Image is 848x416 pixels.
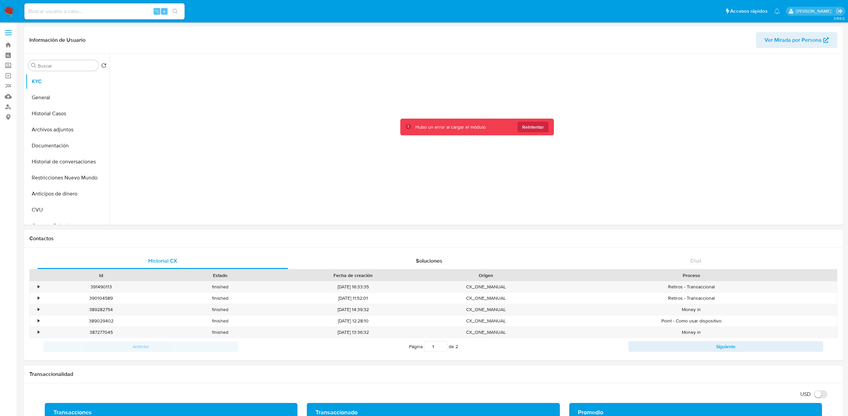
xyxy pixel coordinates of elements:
[756,32,837,48] button: Ver Mirada por Persona
[26,218,109,234] button: Cruces y Relaciones
[38,318,39,324] div: •
[38,329,39,335] div: •
[796,8,834,14] p: jessica.fukman@mercadolibre.com
[774,8,780,14] a: Notificaciones
[26,74,109,90] button: KYC
[426,327,546,338] div: CX_ONE_MANUAL
[41,281,161,292] div: 391490113
[161,304,280,315] div: finished
[38,306,39,313] div: •
[41,304,161,315] div: 389282754
[765,32,822,48] span: Ver Mirada por Persona
[280,281,426,292] div: [DATE] 16:33:35
[154,8,159,14] span: ⌥
[546,304,837,315] div: Money in
[46,272,156,279] div: Id
[161,293,280,304] div: finished
[163,8,165,14] span: s
[31,63,36,68] button: Buscar
[426,293,546,304] div: CX_ONE_MANUAL
[280,315,426,326] div: [DATE] 12:28:10
[550,272,832,279] div: Proceso
[415,124,486,130] div: Hubo un error al cargar el módulo
[26,138,109,154] button: Documentación
[26,122,109,138] button: Archivos adjuntos
[284,272,422,279] div: Fecha de creación
[148,257,177,265] span: Historial CX
[431,272,541,279] div: Origen
[29,37,85,43] h1: Información de Usuario
[280,304,426,315] div: [DATE] 14:39:32
[836,8,843,15] a: Salir
[26,154,109,170] button: Historial de conversaciones
[38,63,96,69] input: Buscar
[29,371,837,378] h1: Transaccionalidad
[41,327,161,338] div: 387277045
[26,202,109,218] button: CVU
[41,315,161,326] div: 389029402
[546,281,837,292] div: Retiros - Transaccional
[546,315,837,326] div: Point - Como usar dispositivo
[426,281,546,292] div: CX_ONE_MANUAL
[161,315,280,326] div: finished
[26,106,109,122] button: Historial Casos
[38,284,39,290] div: •
[280,327,426,338] div: [DATE] 13:36:32
[730,8,768,15] span: Accesos rápidos
[29,235,837,242] h1: Contactos
[165,272,275,279] div: Estado
[26,170,109,186] button: Restricciones Nuevo Mundo
[409,341,458,352] span: Página de
[416,257,442,265] span: Soluciones
[161,327,280,338] div: finished
[43,341,238,352] button: Anterior
[41,293,161,304] div: 390104589
[26,90,109,106] button: General
[101,63,107,70] button: Volver al orden por defecto
[161,281,280,292] div: finished
[426,304,546,315] div: CX_ONE_MANUAL
[426,315,546,326] div: CX_ONE_MANUAL
[280,293,426,304] div: [DATE] 11:52:01
[546,293,837,304] div: Retiros - Transaccional
[24,7,185,16] input: Buscar usuario o caso...
[38,295,39,301] div: •
[690,257,701,265] span: Chat
[168,7,182,16] button: search-icon
[26,186,109,202] button: Anticipos de dinero
[628,341,823,352] button: Siguiente
[455,343,458,350] span: 2
[546,327,837,338] div: Money in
